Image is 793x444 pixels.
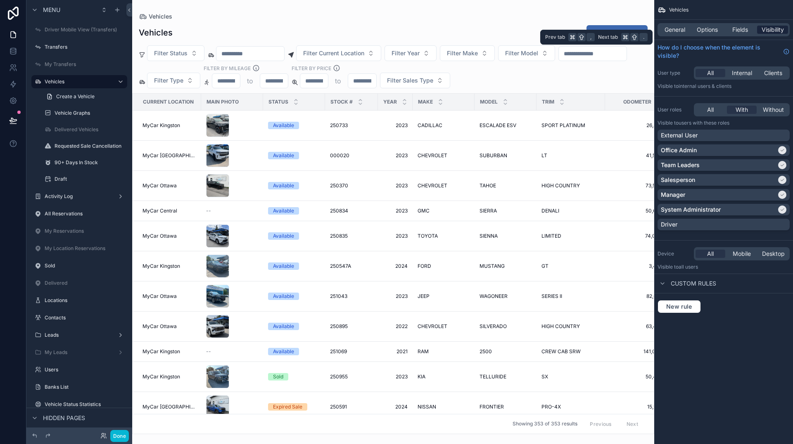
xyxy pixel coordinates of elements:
[45,332,114,338] label: Leads
[661,191,685,199] p: Manager
[56,93,95,100] span: Create a Vehicle
[661,220,677,229] p: Driver
[732,26,748,34] span: Fields
[45,210,126,217] label: All Reservations
[41,172,127,186] a: Draft
[31,328,127,342] a: Leads
[658,106,691,113] label: User roles
[55,143,126,149] label: Requested Sale Cancellation
[663,303,696,310] span: New rule
[762,250,785,258] span: Desktop
[45,280,126,286] label: Delivered
[41,90,127,103] a: Create a Vehicle
[45,245,126,252] label: My Location Reservations
[41,106,127,120] a: Vehicle Graphs
[480,99,498,105] span: Model
[143,99,194,105] span: Current Location
[31,346,127,359] a: My Leads
[31,363,127,376] a: Users
[658,43,790,60] a: How do I choose when the element is visible?
[679,264,698,270] span: all users
[45,349,114,356] label: My Leads
[45,314,126,321] label: Contacts
[383,99,397,105] span: Year
[764,69,782,77] span: Clients
[661,146,697,154] p: Office Admin
[418,99,433,105] span: Make
[31,224,127,238] a: My Reservations
[45,262,126,269] label: Sold
[43,6,60,14] span: Menu
[658,70,691,76] label: User type
[43,414,85,422] span: Hidden pages
[55,110,126,116] label: Vehicle Graphs
[707,250,714,258] span: All
[55,159,126,166] label: 90+ Days In Stock
[31,242,127,255] a: My Location Reservations
[733,250,751,258] span: Mobile
[31,207,127,220] a: All Reservations
[41,156,127,169] a: 90+ Days In Stock
[587,34,594,40] span: ,
[658,300,701,313] button: New rule
[623,99,651,105] span: Odometer
[31,276,127,290] a: Delivered
[707,106,714,114] span: All
[661,161,700,169] p: Team Leaders
[45,44,126,50] label: Transfers
[31,311,127,324] a: Contacts
[31,23,127,36] a: Driver Mobile View (Transfers)
[542,99,554,105] span: Trim
[31,380,127,394] a: Banks List
[31,294,127,307] a: Locations
[679,120,729,126] span: Users with these roles
[41,123,127,136] a: Delivered Vehicles
[661,131,698,139] p: External User
[110,430,129,442] button: Done
[45,26,126,33] label: Driver Mobile View (Transfers)
[55,126,126,133] label: Delivered Vehicles
[658,120,790,126] p: Visible to
[31,75,127,88] a: Vehicles
[736,106,748,114] span: With
[330,99,353,105] span: Stock #
[658,43,780,60] span: How do I choose when the element is visible?
[45,78,111,85] label: Vehicles
[658,250,691,257] label: Device
[31,40,127,54] a: Transfers
[41,139,127,153] a: Requested Sale Cancellation
[697,26,718,34] span: Options
[31,259,127,272] a: Sold
[513,421,577,427] span: Showing 353 of 353 results
[31,58,127,71] a: My Transfers
[763,106,784,114] span: Without
[661,176,695,184] p: Salesperson
[658,264,790,270] p: Visible to
[45,401,126,408] label: Vehicle Status Statistics
[45,228,126,234] label: My Reservations
[55,176,126,182] label: Draft
[640,34,647,40] span: .
[45,61,126,68] label: My Transfers
[762,26,784,34] span: Visibility
[45,297,126,304] label: Locations
[732,69,752,77] span: Internal
[665,26,685,34] span: General
[545,34,565,40] span: Prev tab
[31,398,127,411] a: Vehicle Status Statistics
[679,83,731,89] span: Internal users & clients
[671,279,716,288] span: Custom rules
[45,193,114,200] label: Activity Log
[268,99,288,105] span: Status
[45,384,126,390] label: Banks List
[598,34,618,40] span: Next tab
[31,190,127,203] a: Activity Log
[707,69,714,77] span: All
[658,83,790,90] p: Visible to
[669,7,689,13] span: Vehicles
[45,366,126,373] label: Users
[661,205,721,214] p: System Administrator
[207,99,239,105] span: Main Photo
